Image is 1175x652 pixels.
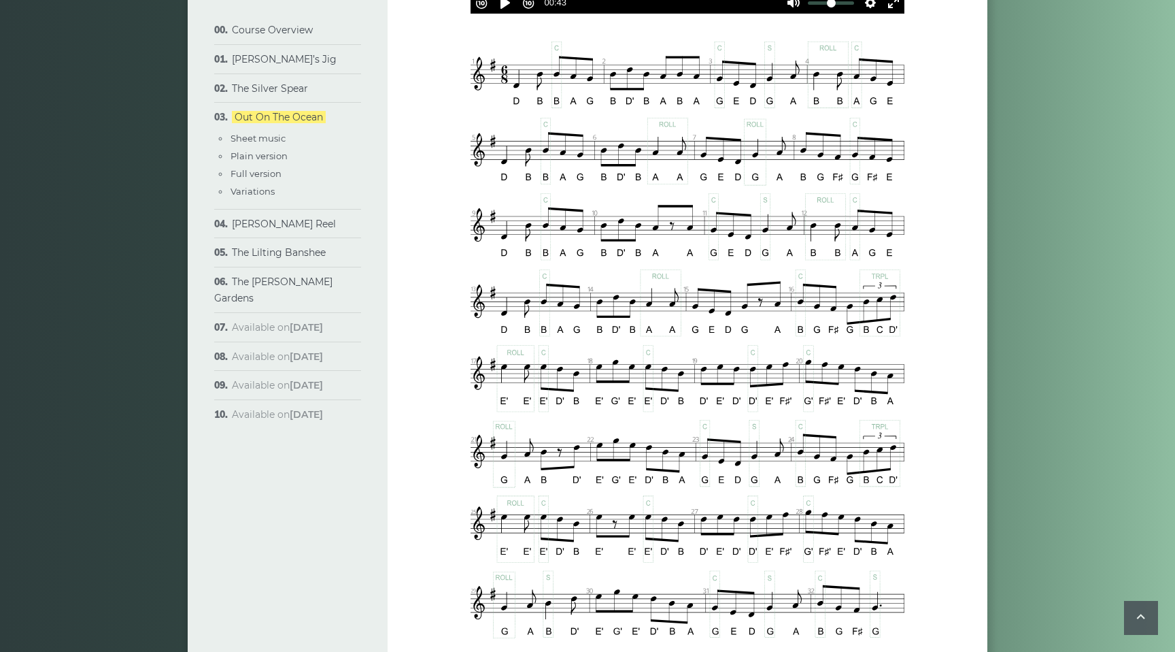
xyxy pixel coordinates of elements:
[232,379,323,391] span: Available on
[290,321,323,333] strong: [DATE]
[232,408,323,421] span: Available on
[232,351,323,363] span: Available on
[232,321,323,333] span: Available on
[214,276,333,304] a: The [PERSON_NAME] Gardens
[231,150,288,161] a: Plain version
[290,379,323,391] strong: [DATE]
[232,53,337,65] a: [PERSON_NAME]’s Jig
[232,218,336,230] a: [PERSON_NAME] Reel
[290,351,323,363] strong: [DATE]
[232,111,326,123] a: Out On The Ocean
[231,133,286,144] a: Sheet music
[232,24,313,36] a: Course Overview
[231,186,275,197] a: Variations
[231,168,282,179] a: Full version
[232,246,326,259] a: The Lilting Banshee
[290,408,323,421] strong: [DATE]
[232,82,308,95] a: The Silver Spear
